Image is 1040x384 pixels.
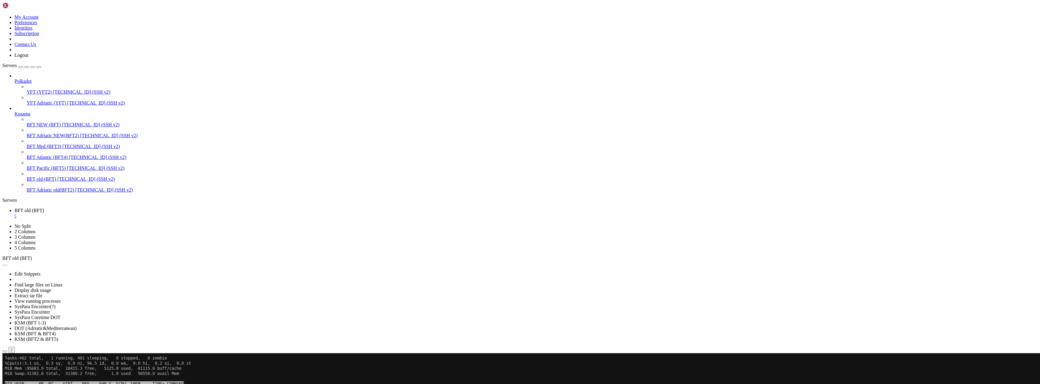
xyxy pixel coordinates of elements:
[2,280,961,285] x-row: 53 root rt 0 0 0 0 S 0.0 0.0 4:35.66 migration/6
[2,44,961,49] x-row: 2166259 admindot 20 0 208772 10740 6656 S 1.7 0.0 0:47.54 polkadot-execut
[2,136,961,141] x-row: 20 root 20 0 0 0 0 S 0.0 0.0 0:00.00 cpuhp/0
[2,157,961,162] x-row: 24 root 20 0 0 0 0 S 0.0 0.0 0:43.71 ksoftirqd/1
[2,64,961,69] x-row: 3 root 20 0 0 0 0 S 0.0 0.0 0:00.00 pool_workqueue_release
[2,198,1038,203] div: Servers
[2,54,961,59] x-row: 1 root 20 0 22188 12800 9472 S 0.0 0.0 1:19.66 systemd
[15,315,60,320] a: SysPara Coretime DOT
[2,213,961,218] x-row: 38 root 0 -20 0 0 0 I 0.0 0.0 0:00.00 kworker/3:0H-events_highpri
[24,13,179,18] span: 95683.9 total, 10415.3 free, 5125.8 used, 81115.8 buff/cache
[2,239,961,244] x-row: 44 root 0 -20 0 0 0 I 0.0 0.0 0:00.00 kworker/4:0H-events_highpri
[80,133,138,138] span: [TECHNICAL_ID] (SSH v2)
[15,304,56,309] a: SysPara Encointer(?)
[8,347,15,353] button: 
[15,245,36,250] a: 5 Columns
[2,63,41,68] a: Servers
[27,171,1038,182] li: BFT old (BFT) [TECHNICAL_ID] (SSH v2)
[2,198,961,203] x-row: 34 root -51 0 0 0 0 S 0.0 0.0 0:00.00 idle_inject/3
[54,336,56,341] div: (20, 65)
[27,187,74,192] span: BFT Adriatic old(BFT2)
[2,28,181,33] span: PID USER PR NI VIRT RES SHR S %CPU %MEM TIME+ COMMAND
[27,133,79,138] span: BFT Adriatic NEW(BFT2)
[27,89,1038,95] a: YFT (YFT2) [TECHNICAL_ID] (SSH v2)
[27,149,1038,160] li: BFT Atlantic (BFT4) [TECHNICAL_ID] (SSH v2)
[2,218,961,223] x-row: 39 root 20 0 0 0 0 S 0.0 0.0 0:00.00 cpuhp/4
[15,229,36,234] a: 2 Columns
[2,187,961,192] x-row: 32 root 0 -20 0 0 0 I 0.0 0.0 0:00.00 kworker/2:0H-events_highpri
[15,79,1038,84] a: Polkadot
[15,288,51,293] a: Display disk usage
[2,203,961,208] x-row: 35 root rt 0 0 0 0 S 0.0 0.0 6:27.53 migration/3
[2,141,961,146] x-row: 21 root 20 0 0 0 0 S 0.0 0.0 0:00.00 cpuhp/1
[2,49,181,53] span: 2174655 adminksm 20 0 9480 5376 3328 R 0.3 0.0 0:00.14 top
[2,38,961,44] x-row: 2166007 admindot 20 0 779.2g 2.9g 62664 S 25.9 3.1 30:12.95 polkadot
[27,95,1038,106] li: YFT Adriatic (YFT) [TECHNICAL_ID] (SSH v2)
[15,224,31,229] a: No Split
[2,321,961,326] x-row: 63 root 20 0 0 0 0 S 0.0 0.0 0:00.00 cpuhp/8
[15,309,50,315] a: SysPara Encointer
[2,290,961,295] x-row: 56 root 0 -20 0 0 0 I 0.0 0.0 0:00.00 kworker/6:0H-events_highpri
[53,89,110,95] span: [TECHNICAL_ID] (SSH v2)
[62,122,119,127] span: [TECHNICAL_ID] (SSH v2)
[2,90,961,95] x-row: 10 root 0 -20 0 0 0 I 0.0 0.0 0:00.00 kworker/0:0H-events_highpri
[27,176,56,182] span: BFT old (BFT)
[27,117,1038,127] li: BFT NEW (BFT) [TECHNICAL_ID] (SSH v2)
[27,176,1038,182] a: BFT old (BFT) [TECHNICAL_ID] (SSH v2)
[27,155,68,160] span: BFT Atlantic (BFT4)
[15,271,41,276] a: Edit Snippets
[2,223,961,228] x-row: 40 root -51 0 0 0 0 S 0.0 0.0 0:00.00 idle_inject/4
[24,18,177,23] span: 31382.0 total, 31380.2 free, 1.8 used. 90558.0 avail Mem
[15,293,42,298] a: Extract tar file
[2,269,961,275] x-row: 51 root 20 0 0 0 0 S 0.0 0.0 0:00.00 cpuhp/6
[2,151,961,157] x-row: 23 root rt 0 0 0 0 S 0.0 0.0 3:37.75 migration/1
[27,144,1038,149] a: BFT Med (BFT3) [TECHNICAL_ID] (SSH v2)
[27,100,1038,106] a: YFT Adriatic (YFT) [TECHNICAL_ID] (SSH v2)
[2,79,961,85] x-row: 6 root 0 -20 0 0 0 I 0.0 0.0 0:00.00 kworker/R-slub_
[2,162,961,167] x-row: 26 root 0 -20 0 0 0 I 0.0 0.0 0:00.00 kworker/1:0H-events_highpri
[2,69,961,74] x-row: 4 root 0 -20 0 0 0 I 0.0 0.0 0:00.00 kworker/R-rcu_g
[15,326,76,331] a: DOT (Adriatic&Mediterranean)
[27,182,1038,193] li: BFT Adriatic old(BFT2) [TECHNICAL_ID] (SSH v2)
[2,2,37,8] img: Shellngn
[15,331,56,336] a: KSM (BFT & BFT4)
[27,155,1038,160] a: BFT Atlantic (BFT4) [TECHNICAL_ID] (SSH v2)
[15,337,58,342] a: KSM (BFT2 & BFT5)
[2,316,961,321] x-row: 62 root 0 -20 0 0 0 I 0.0 0.0 0:00.00 kworker/7:0H-events_highpri
[2,126,961,131] x-row: 18 root rt 0 0 0 0 S 0.0 0.0 3:54.98 migration/0
[2,85,961,90] x-row: 7 root 0 -20 0 0 0 I 0.0 0.0 0:00.00 kworker/R-netns
[2,264,961,269] x-row: 50 root 0 -20 0 0 0 I 0.0 0.0 0:00.00 kworker/5:0H-events_highpri
[27,138,1038,149] li: BFT Med (BFT3) [TECHNICAL_ID] (SSH v2)
[27,133,1038,138] a: BFT Adriatic NEW(BFT2) [TECHNICAL_ID] (SSH v2)
[2,336,41,341] span: adminksm@n5445df
[2,244,961,249] x-row: 45 root 20 0 0 0 0 S 0.0 0.0 0:00.00 cpuhp/5
[15,15,39,20] a: My Account
[62,144,120,149] span: [TECHNICAL_ID] (SSH v2)
[15,234,36,240] a: 3 Columns
[2,8,961,13] x-row: %Cpu(s):
[27,100,66,105] span: YFT Adriatic (YFT)
[15,282,63,287] a: Find large files on Linux
[17,2,164,7] span: 402 total, 1 running, 401 sleeping, 0 stopped, 0 zombie
[2,256,32,261] span: BFT old (BFT)
[2,121,961,126] x-row: 17 root 20 0 0 0 0 I 0.0 0.0 42:33.26 rcu_preempt
[2,33,961,38] x-row: 2174175 adminksm 20 0 388.4g 344672 47616 S 86.4 0.4 1:07.27 polkadot
[2,285,961,290] x-row: 54 root 20 0 0 0 0 S 0.0 0.0 0:02.16 ksoftirqd/6
[2,115,961,121] x-row: 16 root 20 0 0 0 0 S 0.0 0.0 1:24.00 ksoftirqd/0
[2,300,961,305] x-row: 58 root -51 0 0 0 0 S 0.0 0.0 0:00.00 idle_inject/7
[2,254,961,259] x-row: 47 root rt 0 0 0 0 S 0.0 0.0 4:39.56 migration/5
[27,187,1038,193] a: BFT Adriatic old(BFT2) [TECHNICAL_ID] (SSH v2)
[67,166,124,171] span: [TECHNICAL_ID] (SSH v2)
[15,53,28,58] a: Logout
[2,59,961,64] x-row: 2 root 20 0 0 0 0 S 0.0 0.0 0:09.37 kthreadd
[15,240,36,245] a: 4 Columns
[2,234,961,239] x-row: 42 root 20 0 0 0 0 S 0.0 0.0 0:06.50 ksoftirqd/4
[2,95,961,100] x-row: 12 root 0 -20 0 0 0 I 0.0 0.0 0:00.00 kworker/R-mm_pe
[2,208,961,213] x-row: 36 root 20 0 0 0 0 S 0.0 0.0 0:07.05 ksoftirqd/3
[15,320,46,325] a: KSM (BFT 1-3)
[15,213,1038,219] a: 
[2,18,961,23] x-row: MiB Swap:
[15,111,30,116] span: Kusama
[2,131,961,136] x-row: 19 root -51 0 0 0 0 S 0.0 0.0 0:00.00 idle_inject/0
[67,100,125,105] span: [TECHNICAL_ID] (SSH v2)
[15,31,39,36] a: Subscription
